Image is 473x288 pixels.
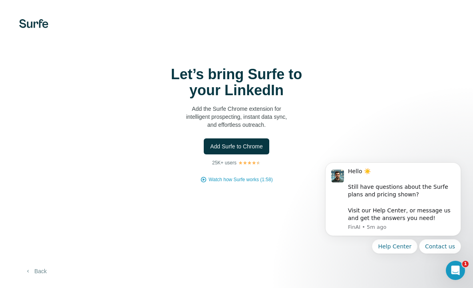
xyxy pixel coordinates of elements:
[210,142,263,150] span: Add Surfe to Chrome
[209,176,272,183] button: Watch how Surfe works (1:58)
[313,136,473,266] iframe: Intercom notifications message
[238,160,261,165] img: Rating Stars
[204,138,269,154] button: Add Surfe to Chrome
[19,264,52,278] button: Back
[157,66,316,98] h1: Let’s bring Surfe to your LinkedIn
[462,261,469,267] span: 1
[19,19,48,28] img: Surfe's logo
[212,159,236,166] p: 25K+ users
[157,105,316,129] p: Add the Surfe Chrome extension for intelligent prospecting, instant data sync, and effortless out...
[446,261,465,280] iframe: Intercom live chat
